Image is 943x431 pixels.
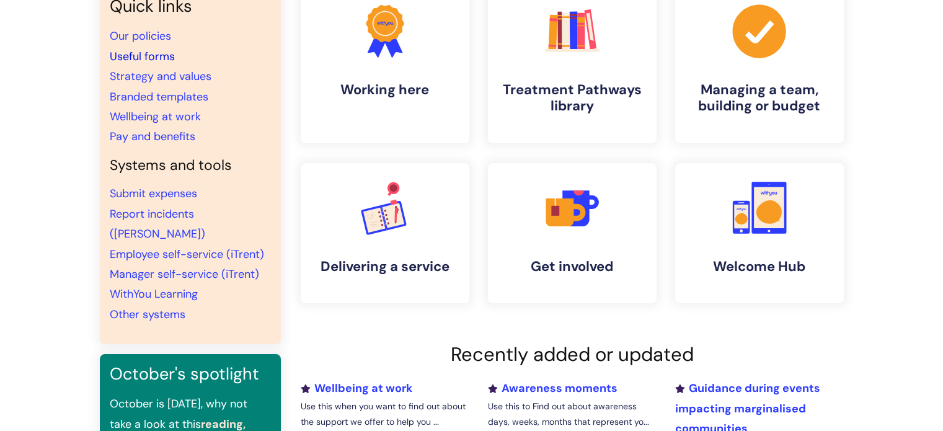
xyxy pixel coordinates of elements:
a: Submit expenses [110,186,197,201]
a: Get involved [488,163,657,303]
h2: Recently added or updated [301,343,844,366]
a: Manager self-service (iTrent) [110,267,259,282]
h4: Treatment Pathways library [498,82,647,115]
a: Strategy and values [110,69,211,84]
h4: Delivering a service [311,259,459,275]
a: Useful forms [110,49,175,64]
a: Employee self-service (iTrent) [110,247,264,262]
a: Branded templates [110,89,208,104]
h3: October's spotlight [110,364,271,384]
a: Wellbeing at work [301,381,412,396]
a: Delivering a service [301,163,469,303]
h4: Welcome Hub [685,259,834,275]
a: Welcome Hub [675,163,844,303]
h4: Systems and tools [110,157,271,174]
a: Wellbeing at work [110,109,201,124]
h4: Get involved [498,259,647,275]
a: Report incidents ([PERSON_NAME]) [110,207,205,241]
h4: Managing a team, building or budget [685,82,834,115]
a: Awareness moments [487,381,617,396]
a: Other systems [110,307,185,322]
a: Pay and benefits [110,129,195,144]
a: Our policies [110,29,171,43]
p: Use this when you want to find out about the support we offer to help you ... [301,399,469,430]
h4: Working here [311,82,459,98]
a: WithYou Learning [110,287,198,301]
p: Use this to Find out about awareness days, weeks, months that represent yo... [487,399,656,430]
